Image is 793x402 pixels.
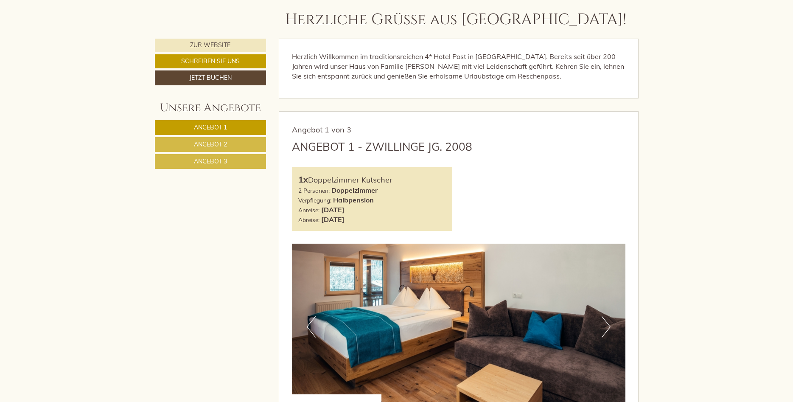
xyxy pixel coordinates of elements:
[285,11,626,28] h1: Herzliche Grüße aus [GEOGRAPHIC_DATA]!
[298,187,330,194] small: 2 Personen:
[298,216,319,223] small: Abreise:
[298,174,446,186] div: Doppelzimmer Kutscher
[321,215,345,224] b: [DATE]
[307,316,316,337] button: Previous
[298,206,319,214] small: Anreise:
[194,157,227,165] span: Angebot 3
[292,125,351,135] span: Angebot 1 von 3
[331,186,378,194] b: Doppelzimmer
[298,197,331,204] small: Verpflegung:
[602,316,611,337] button: Next
[292,139,472,155] div: Angebot 1 - Zwillinge Jg. 2008
[155,70,266,85] a: Jetzt buchen
[298,174,308,185] b: 1x
[292,52,625,81] p: Herzlich Willkommen im traditionsreichen 4* Hotel Post in [GEOGRAPHIC_DATA]. Bereits seit über 20...
[194,124,227,131] span: Angebot 1
[155,100,266,116] div: Unsere Angebote
[155,54,266,68] a: Schreiben Sie uns
[321,205,345,214] b: [DATE]
[194,141,227,148] span: Angebot 2
[333,196,374,204] b: Halbpension
[155,39,266,52] a: Zur Website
